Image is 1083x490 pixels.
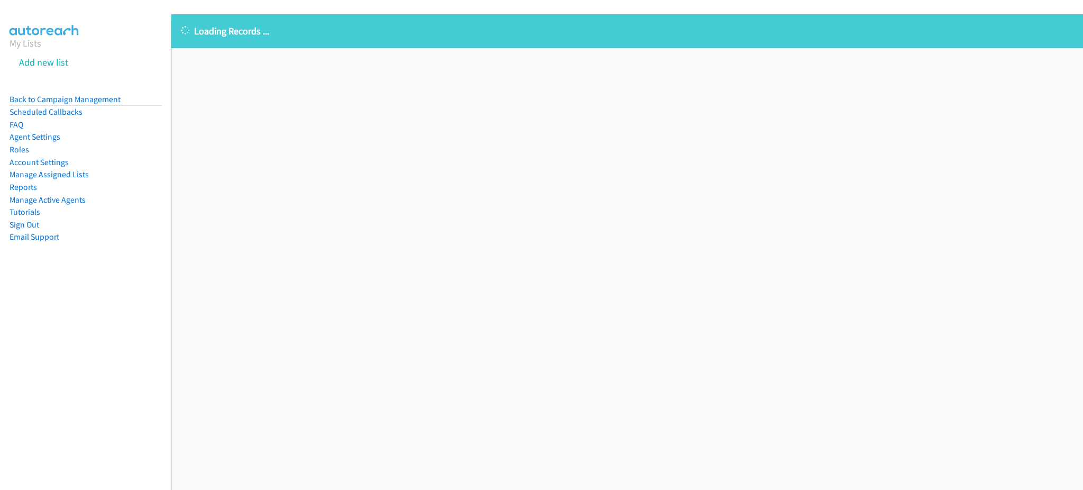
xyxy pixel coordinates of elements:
a: Roles [10,144,29,155]
a: Reports [10,182,37,192]
a: Add new list [19,56,68,68]
a: Email Support [10,232,59,242]
p: Loading Records ... [181,24,1073,38]
a: Back to Campaign Management [10,94,121,104]
a: Manage Assigned Lists [10,169,89,179]
a: Account Settings [10,157,69,167]
a: FAQ [10,120,23,130]
a: Scheduled Callbacks [10,107,82,117]
a: Manage Active Agents [10,195,86,205]
a: My Lists [10,37,41,49]
a: Sign Out [10,220,39,230]
a: Agent Settings [10,132,60,142]
a: Tutorials [10,207,40,217]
